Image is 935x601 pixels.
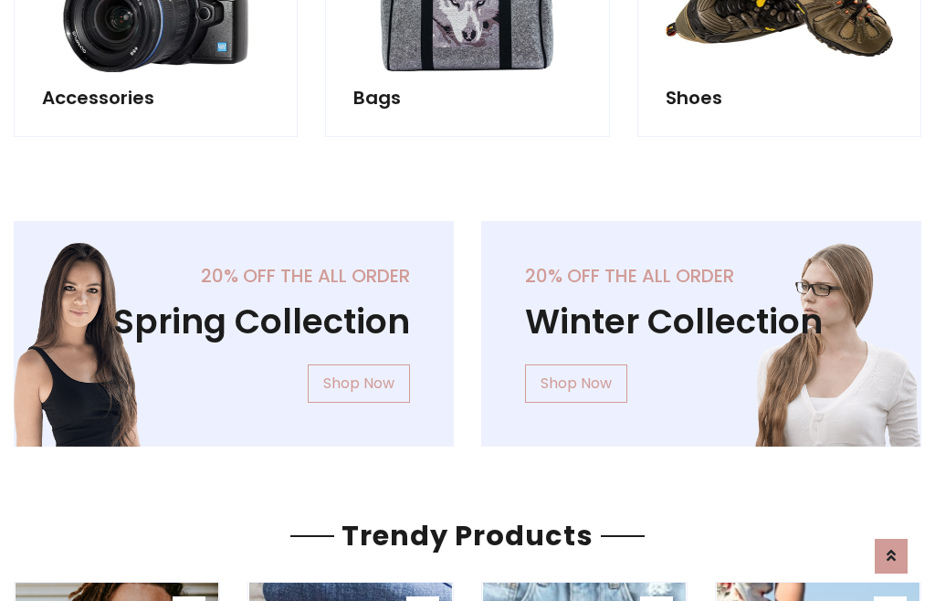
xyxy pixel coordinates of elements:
a: Shop Now [525,364,627,403]
h5: 20% off the all order [58,265,410,287]
h5: Bags [353,87,581,109]
h1: Spring Collection [58,301,410,343]
a: Shop Now [308,364,410,403]
h5: Accessories [42,87,269,109]
h5: Shoes [666,87,893,109]
h1: Winter Collection [525,301,877,343]
h5: 20% off the all order [525,265,877,287]
span: Trendy Products [334,516,601,555]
